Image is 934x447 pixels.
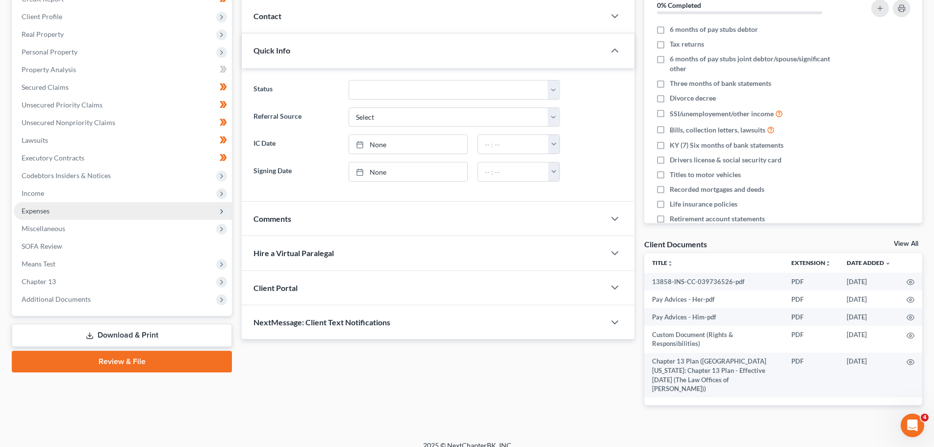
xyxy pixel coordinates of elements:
span: Chapter 13 [22,277,56,286]
td: Custom Document (Rights & Responsibilities) [644,326,783,353]
a: Unsecured Nonpriority Claims [14,114,232,131]
span: Codebtors Insiders & Notices [22,171,111,180]
strong: 0% Completed [657,1,701,9]
span: SOFA Review [22,242,62,250]
td: [DATE] [839,308,899,326]
span: Real Property [22,30,64,38]
a: Unsecured Priority Claims [14,96,232,114]
a: Extensionunfold_more [791,259,831,266]
span: Unsecured Nonpriority Claims [22,118,115,127]
span: Comments [253,214,291,223]
td: [DATE] [839,290,899,308]
span: Secured Claims [22,83,69,91]
span: Divorce decree [670,93,716,103]
a: None [349,162,467,181]
span: 6 months of pay stubs joint debtor/spouse/significant other [670,54,844,74]
a: None [349,135,467,154]
a: View All [894,240,918,247]
span: Life insurance policies [670,199,737,209]
a: Titleunfold_more [652,259,673,266]
span: Recorded mortgages and deeds [670,184,764,194]
span: Lawsuits [22,136,48,144]
i: unfold_more [825,261,831,266]
span: KY (7) Six months of bank statements [670,140,783,150]
td: PDF [783,326,839,353]
td: PDF [783,273,839,290]
div: Client Documents [644,239,707,249]
a: Download & Print [12,324,232,347]
iframe: Intercom live chat [901,414,924,437]
span: Drivers license & social security card [670,155,782,165]
span: Additional Documents [22,295,91,303]
td: [DATE] [839,273,899,290]
a: Date Added expand_more [847,259,891,266]
td: Pay Advices - Her-pdf [644,290,783,308]
label: Status [249,80,343,100]
a: Review & File [12,351,232,372]
td: [DATE] [839,353,899,398]
span: 6 months of pay stubs debtor [670,25,758,34]
a: Executory Contracts [14,149,232,167]
span: Contact [253,11,281,21]
td: PDF [783,308,839,326]
input: -- : -- [478,162,549,181]
span: Income [22,189,44,197]
span: Client Portal [253,283,298,292]
input: -- : -- [478,135,549,154]
span: SSI/unemployement/other income [670,109,774,119]
span: Titles to motor vehicles [670,170,741,180]
span: Tax returns [670,39,704,49]
span: Miscellaneous [22,224,65,233]
td: Chapter 13 Plan ([GEOGRAPHIC_DATA][US_STATE]: Chapter 13 Plan - Effective [DATE] (The Law Offices... [644,353,783,398]
span: Quick Info [253,46,290,55]
span: Bills, collection letters, lawsuits [670,125,765,135]
span: Hire a Virtual Paralegal [253,248,334,258]
label: Referral Source [249,107,343,127]
a: SOFA Review [14,237,232,255]
td: PDF [783,290,839,308]
a: Property Analysis [14,61,232,79]
span: Retirement account statements [670,214,765,224]
td: [DATE] [839,326,899,353]
span: Three months of bank statements [670,79,771,88]
span: Client Profile [22,12,62,21]
span: NextMessage: Client Text Notifications [253,317,390,327]
span: 4 [921,414,929,421]
td: PDF [783,353,839,398]
span: Property Analysis [22,65,76,74]
td: Pay Advices - Him-pdf [644,308,783,326]
i: expand_more [885,261,891,266]
span: Personal Property [22,48,77,56]
span: Means Test [22,260,55,268]
label: Signing Date [249,162,343,182]
span: Expenses [22,207,50,215]
td: 13858-INS-CC-039736526-pdf [644,273,783,290]
i: unfold_more [667,261,673,266]
span: Unsecured Priority Claims [22,101,102,109]
span: Executory Contracts [22,154,84,162]
label: IC Date [249,134,343,154]
a: Secured Claims [14,79,232,96]
a: Lawsuits [14,131,232,149]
